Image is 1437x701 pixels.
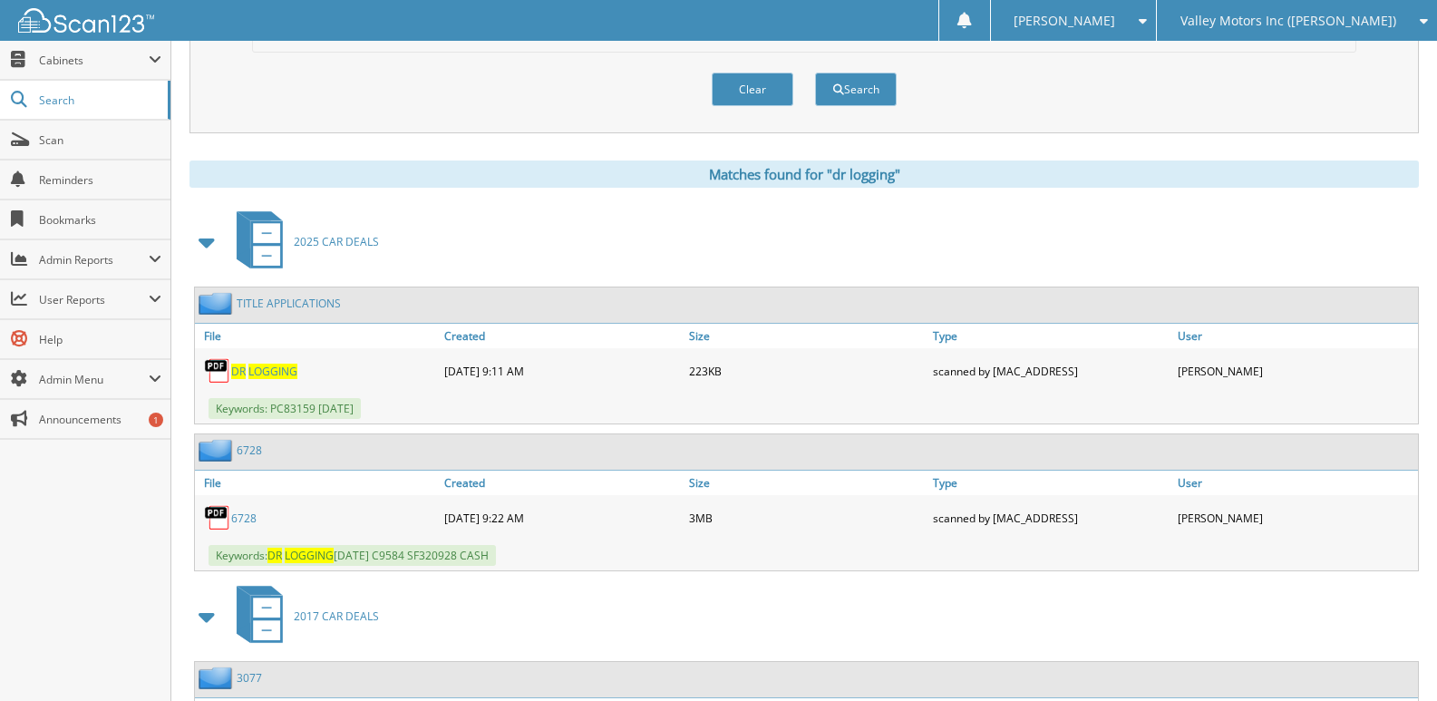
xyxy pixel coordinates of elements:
[149,413,163,427] div: 1
[226,206,379,277] a: 2025 CAR DEALS
[199,667,237,689] img: folder2.png
[248,364,297,379] span: LOGGING
[685,324,929,348] a: Size
[685,353,929,389] div: 223KB
[39,372,149,387] span: Admin Menu
[267,548,282,563] span: DR
[39,332,161,347] span: Help
[294,234,379,249] span: 2025 CAR DEALS
[209,398,361,419] span: Keywords: PC83159 [DATE]
[226,580,379,652] a: 2017 CAR DEALS
[195,324,440,348] a: File
[237,443,262,458] a: 6728
[1346,614,1437,701] iframe: Chat Widget
[39,412,161,427] span: Announcements
[294,609,379,624] span: 2017 CAR DEALS
[440,471,685,495] a: Created
[237,296,341,311] a: TITLE APPLICATIONS
[199,439,237,462] img: folder2.png
[209,545,496,566] span: Keywords: [DATE] C9584 SF320928 CASH
[815,73,897,106] button: Search
[685,500,929,536] div: 3MB
[39,252,149,268] span: Admin Reports
[39,292,149,307] span: User Reports
[189,161,1419,188] div: Matches found for "dr logging"
[231,511,257,526] a: 6728
[685,471,929,495] a: Size
[39,132,161,148] span: Scan
[440,353,685,389] div: [DATE] 9:11 AM
[231,364,297,379] a: DR LOGGING
[39,172,161,188] span: Reminders
[928,500,1173,536] div: scanned by [MAC_ADDRESS]
[928,324,1173,348] a: Type
[928,353,1173,389] div: scanned by [MAC_ADDRESS]
[1173,471,1418,495] a: User
[440,500,685,536] div: [DATE] 9:22 AM
[18,8,154,33] img: scan123-logo-white.svg
[1173,500,1418,536] div: [PERSON_NAME]
[1173,324,1418,348] a: User
[39,212,161,228] span: Bookmarks
[1014,15,1115,26] span: [PERSON_NAME]
[928,471,1173,495] a: Type
[39,53,149,68] span: Cabinets
[204,504,231,531] img: PDF.png
[1173,353,1418,389] div: [PERSON_NAME]
[237,670,262,686] a: 3077
[285,548,334,563] span: LOGGING
[1180,15,1396,26] span: Valley Motors Inc ([PERSON_NAME])
[440,324,685,348] a: Created
[204,357,231,385] img: PDF.png
[199,292,237,315] img: folder2.png
[231,364,246,379] span: DR
[39,92,159,108] span: Search
[712,73,793,106] button: Clear
[195,471,440,495] a: File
